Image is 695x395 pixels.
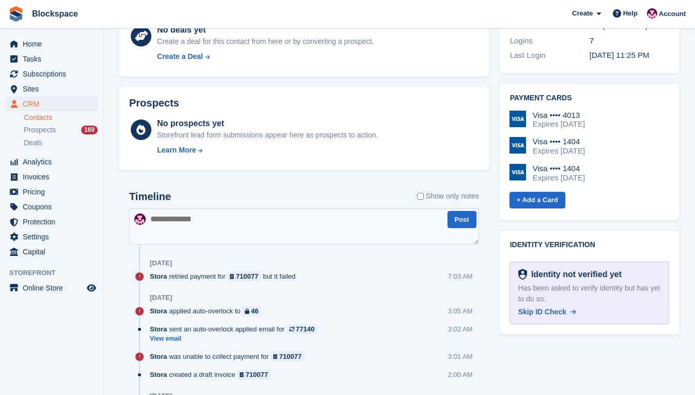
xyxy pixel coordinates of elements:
a: Learn More [157,145,378,156]
a: menu [5,82,98,96]
img: stora-icon-8386f47178a22dfd0bd8f6a31ec36ba5ce8667c1dd55bd0f319d3a0aa187defe.svg [8,6,24,22]
div: [DATE] [150,259,172,267]
a: menu [5,97,98,111]
span: Account [659,9,686,19]
a: menu [5,281,98,295]
span: Sites [23,82,85,96]
a: Prospects 169 [24,125,98,135]
a: 710077 [227,271,261,281]
div: [DATE] [150,294,172,302]
div: Identity not verified yet [527,268,622,281]
div: Visa •••• 4013 [533,111,585,120]
a: Blockspace [28,5,82,22]
span: Create [572,8,593,19]
div: No prospects yet [157,117,378,130]
div: 2:00 AM [448,370,473,379]
div: Storefront lead form submissions appear here as prospects to action. [157,130,378,141]
img: Visa Logo [509,111,526,127]
a: menu [5,67,98,81]
span: Storefront [9,268,103,278]
span: Deals [24,138,42,148]
button: Post [447,211,476,228]
h2: Prospects [129,97,179,109]
a: 710077 [271,352,304,361]
span: Subscriptions [23,67,85,81]
div: Learn More [157,145,196,156]
a: Skip ID Check [518,307,576,317]
input: Show only notes [417,191,424,202]
div: 46 [251,306,258,316]
div: No deals yet [157,24,374,36]
div: 7:03 AM [448,271,473,281]
span: Tasks [23,52,85,66]
a: 77140 [287,324,317,334]
span: Help [623,8,638,19]
div: Expires [DATE] [533,173,585,183]
a: menu [5,200,98,214]
img: Visa Logo [509,137,526,154]
div: retried payment for but it failed [150,271,301,281]
a: menu [5,52,98,66]
a: View email [150,335,322,343]
div: 710077 [279,352,301,361]
a: Deals [24,138,98,148]
a: menu [5,170,98,184]
a: menu [5,230,98,244]
a: 710077 [237,370,271,379]
a: Preview store [85,282,98,294]
span: Skip ID Check [518,308,566,316]
a: Create a Deal [157,51,374,62]
div: applied auto-overlock to [150,306,266,316]
img: Blockspace [647,8,657,19]
img: Identity Verification Ready [518,269,527,280]
span: Analytics [23,155,85,169]
a: menu [5,155,98,169]
a: menu [5,37,98,51]
span: Stora [150,271,167,281]
a: + Add a Card [509,192,565,209]
div: 710077 [236,271,258,281]
a: menu [5,215,98,229]
h2: Timeline [129,191,171,203]
div: 7 [590,35,669,47]
div: 3:05 AM [448,306,473,316]
div: 3:01 AM [448,352,473,361]
a: menu [5,245,98,259]
span: Pricing [23,185,85,199]
div: 3:02 AM [448,324,473,334]
div: was unable to collect payment for [150,352,310,361]
span: Online Store [23,281,85,295]
img: Visa Logo [509,164,526,180]
div: Has been asked to verify identity but has yet to do so. [518,283,660,305]
span: Prospects [24,125,56,135]
span: Stora [150,370,167,379]
span: Invoices [23,170,85,184]
div: Visa •••• 1404 [533,164,585,173]
div: Create a deal for this contact from here or by converting a prospect. [157,36,374,47]
div: Last Login [510,50,590,62]
span: CRM [23,97,85,111]
div: Logins [510,35,590,47]
a: 46 [242,306,261,316]
span: Home [23,37,85,51]
div: 77140 [296,324,315,334]
div: 169 [81,126,98,134]
span: Settings [23,230,85,244]
h2: Identity verification [510,241,669,249]
span: Capital [23,245,85,259]
div: Expires [DATE] [533,119,585,129]
time: 2025-06-19 22:25:19 UTC [590,51,650,59]
div: 710077 [245,370,268,379]
span: Coupons [23,200,85,214]
span: Stora [150,324,167,334]
label: Show only notes [417,191,479,202]
a: menu [5,185,98,199]
div: Visa •••• 1404 [533,137,585,146]
a: Contacts [24,113,98,123]
div: sent an auto-overlock applied email for [150,324,322,334]
div: created a draft invoice [150,370,276,379]
div: Expires [DATE] [533,146,585,156]
div: Create a Deal [157,51,203,62]
span: Stora [150,306,167,316]
span: Stora [150,352,167,361]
